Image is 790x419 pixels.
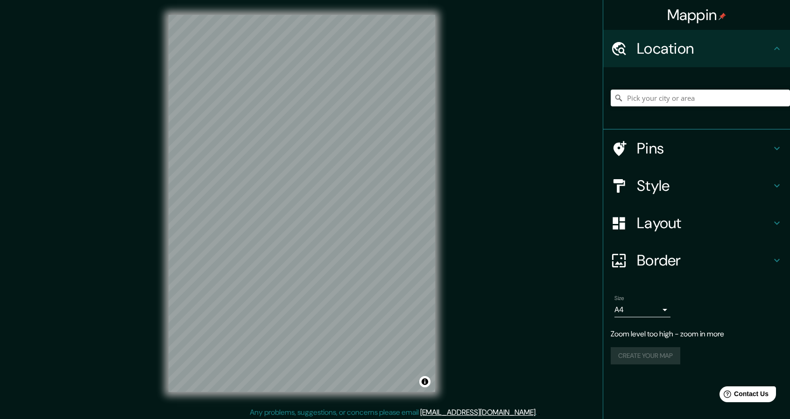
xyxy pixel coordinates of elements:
[250,407,537,418] p: Any problems, suggestions, or concerns please email .
[603,242,790,279] div: Border
[719,13,726,20] img: pin-icon.png
[603,30,790,67] div: Location
[637,214,771,232] h4: Layout
[420,407,536,417] a: [EMAIL_ADDRESS][DOMAIN_NAME]
[603,167,790,204] div: Style
[169,15,435,392] canvas: Map
[637,39,771,58] h4: Location
[538,407,540,418] div: .
[667,6,727,24] h4: Mappin
[637,251,771,270] h4: Border
[614,302,670,317] div: A4
[603,204,790,242] div: Layout
[614,294,624,302] label: Size
[611,90,790,106] input: Pick your city or area
[603,130,790,167] div: Pins
[637,176,771,195] h4: Style
[707,383,780,409] iframe: Help widget launcher
[611,328,783,340] p: Zoom level too high - zoom in more
[537,407,538,418] div: .
[419,376,430,387] button: Toggle attribution
[637,139,771,158] h4: Pins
